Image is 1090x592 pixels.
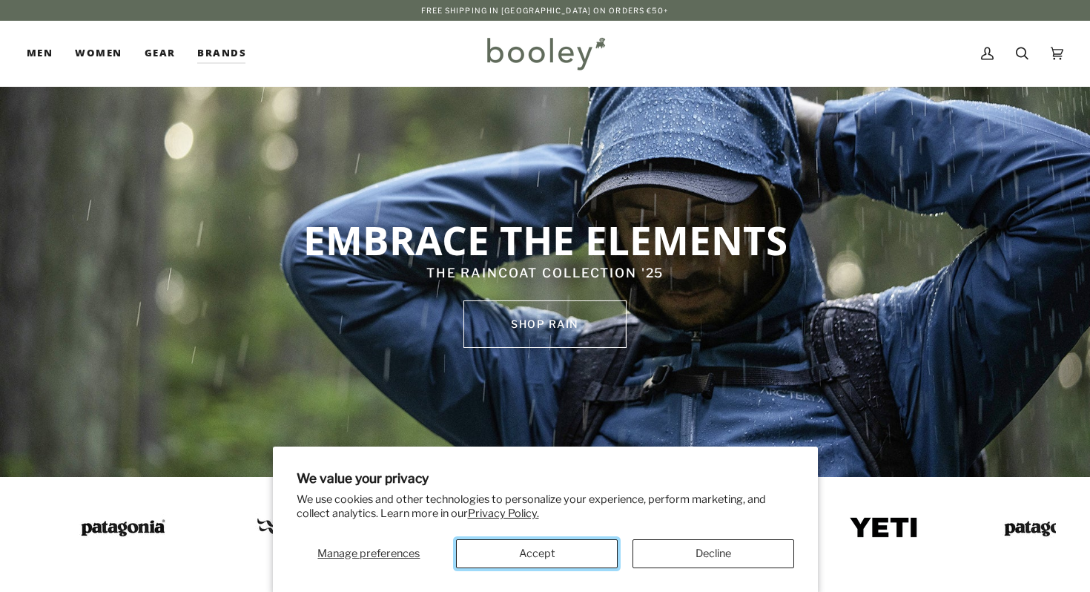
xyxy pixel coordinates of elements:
[225,264,865,283] p: THE RAINCOAT COLLECTION '25
[186,21,257,86] a: Brands
[463,300,627,348] a: SHOP rain
[317,547,420,560] span: Manage preferences
[468,507,539,520] a: Privacy Policy.
[197,46,246,61] span: Brands
[632,539,794,568] button: Decline
[456,539,618,568] button: Accept
[27,21,64,86] a: Men
[297,470,794,486] h2: We value your privacy
[27,46,53,61] span: Men
[75,46,122,61] span: Women
[225,215,865,264] p: EMBRACE THE ELEMENTS
[64,21,133,86] a: Women
[297,539,442,568] button: Manage preferences
[480,32,610,75] img: Booley
[145,46,176,61] span: Gear
[297,493,794,521] p: We use cookies and other technologies to personalize your experience, perform marketing, and coll...
[133,21,187,86] a: Gear
[421,4,670,16] p: Free Shipping in [GEOGRAPHIC_DATA] on Orders €50+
